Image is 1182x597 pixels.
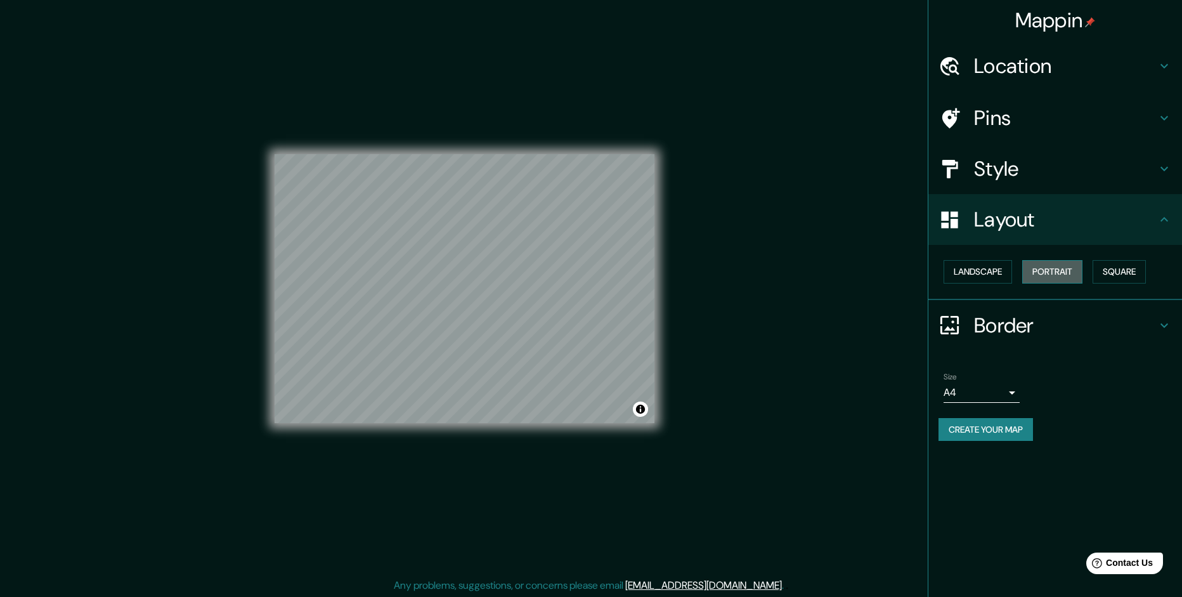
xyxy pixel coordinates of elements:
div: A4 [944,383,1020,403]
button: Portrait [1022,260,1082,284]
h4: Pins [974,105,1157,131]
div: . [784,578,786,593]
h4: Layout [974,207,1157,232]
h4: Border [974,313,1157,338]
h4: Mappin [1015,8,1096,33]
button: Create your map [938,418,1033,442]
p: Any problems, suggestions, or concerns please email . [394,578,784,593]
label: Size [944,371,957,382]
div: Style [928,143,1182,194]
div: Pins [928,93,1182,143]
a: [EMAIL_ADDRESS][DOMAIN_NAME] [625,579,782,592]
canvas: Map [275,154,654,423]
iframe: Help widget launcher [1069,548,1168,583]
div: . [786,578,788,593]
h4: Location [974,53,1157,79]
img: pin-icon.png [1085,17,1095,27]
div: Border [928,300,1182,351]
div: Layout [928,194,1182,245]
div: Location [928,41,1182,91]
h4: Style [974,156,1157,181]
button: Toggle attribution [633,402,648,417]
button: Landscape [944,260,1012,284]
button: Square [1093,260,1146,284]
